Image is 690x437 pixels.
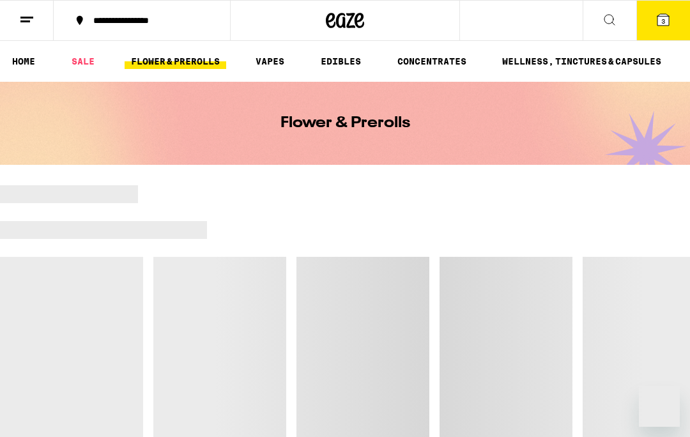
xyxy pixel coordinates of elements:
[65,54,101,69] a: SALE
[496,54,668,69] a: WELLNESS, TINCTURES & CAPSULES
[6,54,42,69] a: HOME
[639,386,680,427] iframe: Button to launch messaging window
[314,54,367,69] a: EDIBLES
[661,17,665,25] span: 3
[249,54,291,69] a: VAPES
[125,54,226,69] a: FLOWER & PREROLLS
[636,1,690,40] button: 3
[391,54,473,69] a: CONCENTRATES
[280,116,410,131] h1: Flower & Prerolls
